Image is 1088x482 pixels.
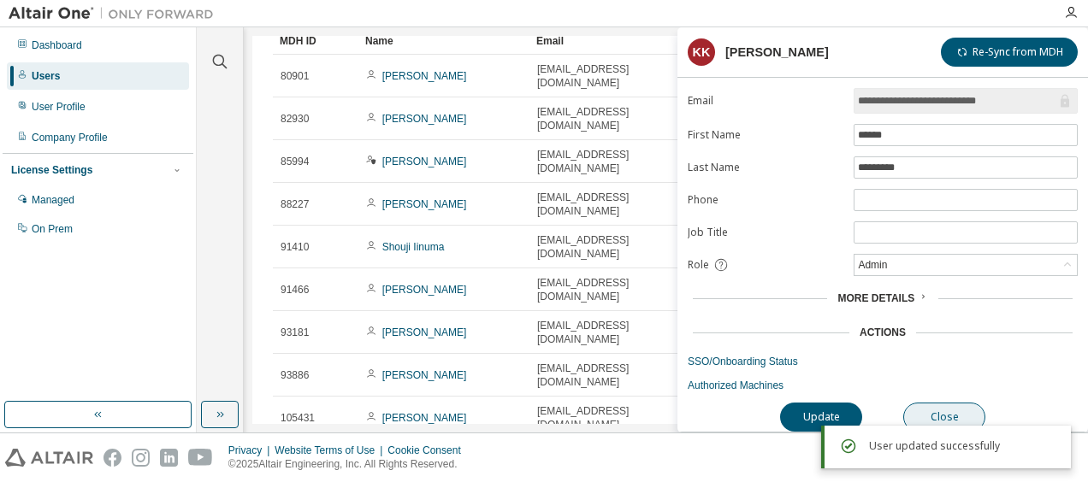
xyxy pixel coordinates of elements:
span: 93886 [281,368,309,382]
span: Role [688,258,709,272]
div: Managed [32,193,74,207]
a: SSO/Onboarding Status [688,355,1078,368]
a: [PERSON_NAME] [382,326,467,338]
div: Admin [855,256,890,274]
label: First Name [688,128,843,142]
img: facebook.svg [103,449,121,467]
div: User Profile [32,100,86,114]
img: instagram.svg [132,449,150,467]
div: User updated successfully [869,436,1057,456]
a: [PERSON_NAME] [382,70,467,82]
div: Website Terms of Use [275,444,387,457]
a: Shouji Iinuma [382,241,445,253]
label: Email [688,94,843,108]
span: [EMAIL_ADDRESS][DOMAIN_NAME] [537,361,693,389]
a: [PERSON_NAME] [382,284,467,296]
div: [PERSON_NAME] [725,45,829,59]
label: Job Title [688,226,843,239]
span: [EMAIL_ADDRESS][DOMAIN_NAME] [537,148,693,175]
span: 80901 [281,69,309,83]
span: 91410 [281,240,309,254]
span: [EMAIL_ADDRESS][DOMAIN_NAME] [537,404,693,432]
div: MDH ID [280,27,352,55]
span: [EMAIL_ADDRESS][DOMAIN_NAME] [537,276,693,303]
div: Email [536,27,694,55]
div: Name [365,27,523,55]
span: [EMAIL_ADDRESS][DOMAIN_NAME] [537,319,693,346]
div: KK [688,38,715,66]
span: 88227 [281,197,309,211]
span: 85994 [281,155,309,168]
span: 105431 [281,411,315,425]
span: [EMAIL_ADDRESS][DOMAIN_NAME] [537,233,693,261]
button: Update [780,403,862,432]
span: 93181 [281,326,309,339]
div: License Settings [11,163,92,177]
div: Company Profile [32,131,108,144]
span: [EMAIL_ADDRESS][DOMAIN_NAME] [537,191,693,218]
div: Dashboard [32,38,82,52]
div: Actions [860,326,906,339]
span: 91466 [281,283,309,297]
div: Privacy [228,444,275,457]
img: linkedin.svg [160,449,178,467]
label: Last Name [688,161,843,174]
div: Admin [854,255,1077,275]
a: [PERSON_NAME] [382,156,467,168]
span: [EMAIL_ADDRESS][DOMAIN_NAME] [537,62,693,90]
a: Authorized Machines [688,379,1078,392]
a: [PERSON_NAME] [382,198,467,210]
label: Phone [688,193,843,207]
button: Close [903,403,985,432]
button: Re-Sync from MDH [941,38,1078,67]
span: More Details [837,292,914,304]
img: youtube.svg [188,449,213,467]
div: Cookie Consent [387,444,470,457]
span: 82930 [281,112,309,126]
a: [PERSON_NAME] [382,113,467,125]
div: Users [32,69,60,83]
img: altair_logo.svg [5,449,93,467]
span: [EMAIL_ADDRESS][DOMAIN_NAME] [537,105,693,132]
a: [PERSON_NAME] [382,369,467,381]
img: Altair One [9,5,222,22]
div: On Prem [32,222,73,236]
p: © 2025 Altair Engineering, Inc. All Rights Reserved. [228,457,471,472]
a: [PERSON_NAME] [382,412,467,424]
